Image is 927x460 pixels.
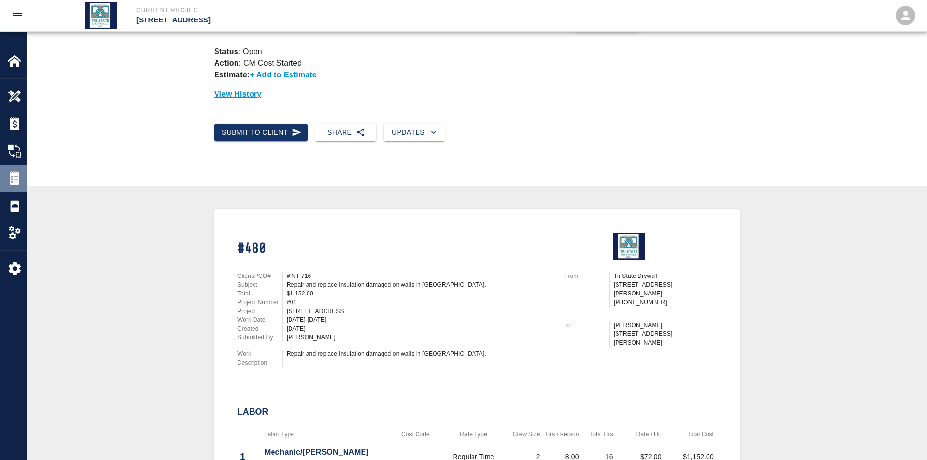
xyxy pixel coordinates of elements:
[214,71,250,79] strong: Estimate:
[287,289,553,298] div: $1,152.00
[564,272,609,280] p: From
[287,333,553,342] div: [PERSON_NAME]
[614,272,716,280] p: Tri State Drywall
[237,289,282,298] p: Total
[85,2,117,29] img: Tri State Drywall
[214,124,308,142] button: Submit to Client
[614,280,716,298] p: [STREET_ADDRESS][PERSON_NAME]
[287,350,553,358] div: Repair and replace insulation damaged on walls in [GEOGRAPHIC_DATA].
[614,330,716,347] p: [STREET_ADDRESS][PERSON_NAME]
[237,240,553,258] h1: #480
[613,233,645,260] img: Tri State Drywall
[262,425,392,443] th: Labor Type
[543,425,582,443] th: Hrs / Person
[614,298,716,307] p: [PHONE_NUMBER]
[315,124,376,142] button: Share
[6,4,29,27] button: open drawer
[614,321,716,330] p: [PERSON_NAME]
[582,425,616,443] th: Total Hrs
[237,272,282,280] p: Client/PCO#
[237,350,282,367] p: Work Description
[214,59,239,67] strong: Action
[287,272,553,280] div: #INT 716
[237,315,282,324] p: Work Date
[237,298,282,307] p: Project Number
[392,425,438,443] th: Cost Code
[214,46,740,57] p: : Open
[664,425,716,443] th: Total Cost
[237,324,282,333] p: Created
[287,280,553,289] div: Repair and replace insulation damaged on walls in [GEOGRAPHIC_DATA].
[384,124,445,142] button: Updates
[237,307,282,315] p: Project
[439,425,509,443] th: Rate Type
[214,47,238,55] strong: Status
[214,89,740,100] p: View History
[264,446,390,458] p: Mechanic/[PERSON_NAME]
[509,425,543,443] th: Crew Size
[237,333,282,342] p: Submitted By
[287,298,553,307] div: #01
[250,71,317,79] p: + Add to Estimate
[564,321,609,330] p: To
[237,407,716,418] h2: Labor
[136,6,516,15] p: Current Project
[287,307,553,315] div: [STREET_ADDRESS]
[237,280,282,289] p: Subject
[214,59,302,67] p: : CM Cost Started
[287,324,553,333] div: [DATE]
[287,315,553,324] div: [DATE]-[DATE]
[136,15,516,26] p: [STREET_ADDRESS]
[878,413,927,460] iframe: Chat Widget
[616,425,664,443] th: Rate / Hr.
